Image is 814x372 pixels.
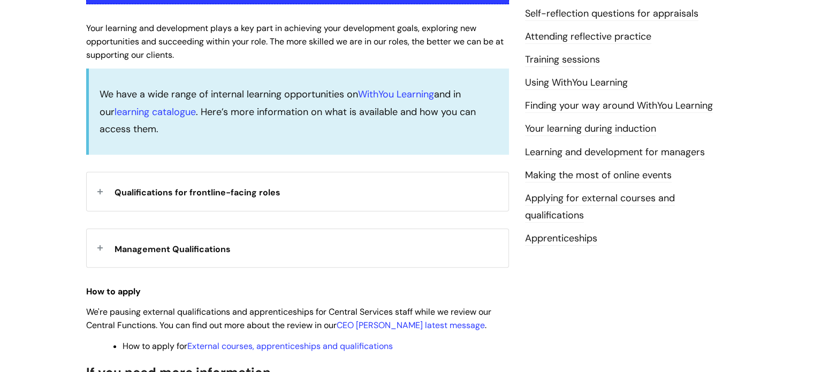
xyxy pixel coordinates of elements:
a: Finding your way around WithYou Learning [525,99,713,113]
a: Using WithYou Learning [525,76,628,90]
span: Your learning and development plays a key part in achieving your development goals, exploring new... [86,22,504,60]
a: Your learning during induction [525,122,656,136]
a: learning catalogue [115,105,196,118]
span: Management Qualifications [115,244,231,255]
a: Applying for external courses and qualifications [525,192,675,223]
strong: How to apply [86,286,141,297]
span: We're pausing external qualifications and apprenticeships for Central Services staff while we rev... [86,306,491,331]
span: Qualifications for frontline-facing roles [115,187,280,198]
span: How to apply for [123,340,393,352]
p: We have a wide range of internal learning opportunities on and in our . Here’s more information o... [100,86,498,138]
a: WithYou Learning [358,88,434,101]
a: CEO [PERSON_NAME] latest message [337,320,485,331]
a: External courses, apprenticeships and qualifications [187,340,393,352]
a: Making the most of online events [525,169,672,183]
a: Training sessions [525,53,600,67]
a: Apprenticeships [525,232,597,246]
a: Attending reflective practice [525,30,651,44]
a: Learning and development for managers [525,146,705,160]
a: Self-reflection questions for appraisals [525,7,698,21]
